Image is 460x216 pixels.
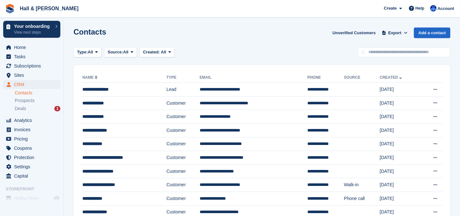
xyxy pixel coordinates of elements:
span: Protection [14,153,52,162]
td: Customer [166,192,200,205]
button: Created: All [140,47,175,58]
td: Customer [166,164,200,178]
button: Source: All [104,47,137,58]
td: Walk-in [344,178,380,192]
span: Pricing [14,134,52,143]
span: All [123,49,129,55]
a: Unverified Customers [330,28,378,38]
button: Type: All [73,47,102,58]
td: [DATE] [380,83,420,97]
a: menu [3,116,60,125]
span: Export [388,30,402,36]
h1: Contacts [73,28,106,36]
a: Hall & [PERSON_NAME] [17,3,81,14]
td: Customer [166,124,200,137]
div: 1 [54,106,60,111]
a: menu [3,52,60,61]
span: Source: [108,49,123,55]
span: Help [416,5,425,12]
a: menu [3,144,60,153]
a: menu [3,71,60,80]
span: Account [438,5,454,12]
p: View next steps [14,29,52,35]
span: Create [384,5,397,12]
span: All [88,49,93,55]
td: Customer [166,151,200,165]
td: [DATE] [380,137,420,151]
td: Phone call [344,192,380,205]
a: menu [3,153,60,162]
a: menu [3,162,60,171]
a: Add a contact [414,28,450,38]
td: [DATE] [380,110,420,124]
td: [DATE] [380,164,420,178]
span: Coupons [14,144,52,153]
a: Your onboarding View next steps [3,21,60,38]
span: Capital [14,172,52,180]
img: stora-icon-8386f47178a22dfd0bd8f6a31ec36ba5ce8667c1dd55bd0f319d3a0aa187defe.svg [5,4,15,13]
span: Online Store [14,194,52,203]
span: Invoices [14,125,52,134]
th: Type [166,73,200,83]
a: Created [380,75,403,80]
th: Phone [307,73,344,83]
a: menu [3,125,60,134]
a: menu [3,134,60,143]
span: Subscriptions [14,61,52,70]
a: menu [3,43,60,52]
span: Created: [143,50,160,54]
td: Customer [166,96,200,110]
th: Email [200,73,307,83]
span: Analytics [14,116,52,125]
td: [DATE] [380,178,420,192]
span: CRM [14,80,52,89]
a: menu [3,80,60,89]
a: Prospects [15,97,60,104]
a: Name [82,75,99,80]
td: Customer [166,110,200,124]
th: Source [344,73,380,83]
span: Storefront [6,186,64,192]
a: menu [3,61,60,70]
td: [DATE] [380,151,420,165]
td: Customer [166,137,200,151]
a: Preview store [53,195,60,202]
a: menu [3,172,60,180]
span: All [161,50,166,54]
span: Settings [14,162,52,171]
td: Lead [166,83,200,97]
td: [DATE] [380,192,420,205]
td: [DATE] [380,96,420,110]
a: menu [3,194,60,203]
p: Your onboarding [14,24,52,28]
td: [DATE] [380,124,420,137]
span: Tasks [14,52,52,61]
img: Claire Banham [430,5,437,12]
span: Sites [14,71,52,80]
span: Type: [77,49,88,55]
td: Customer [166,178,200,192]
a: Contacts [15,90,60,96]
button: Export [381,28,409,38]
span: Home [14,43,52,52]
span: Prospects [15,98,34,104]
span: Deals [15,106,26,112]
a: Deals 1 [15,105,60,112]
